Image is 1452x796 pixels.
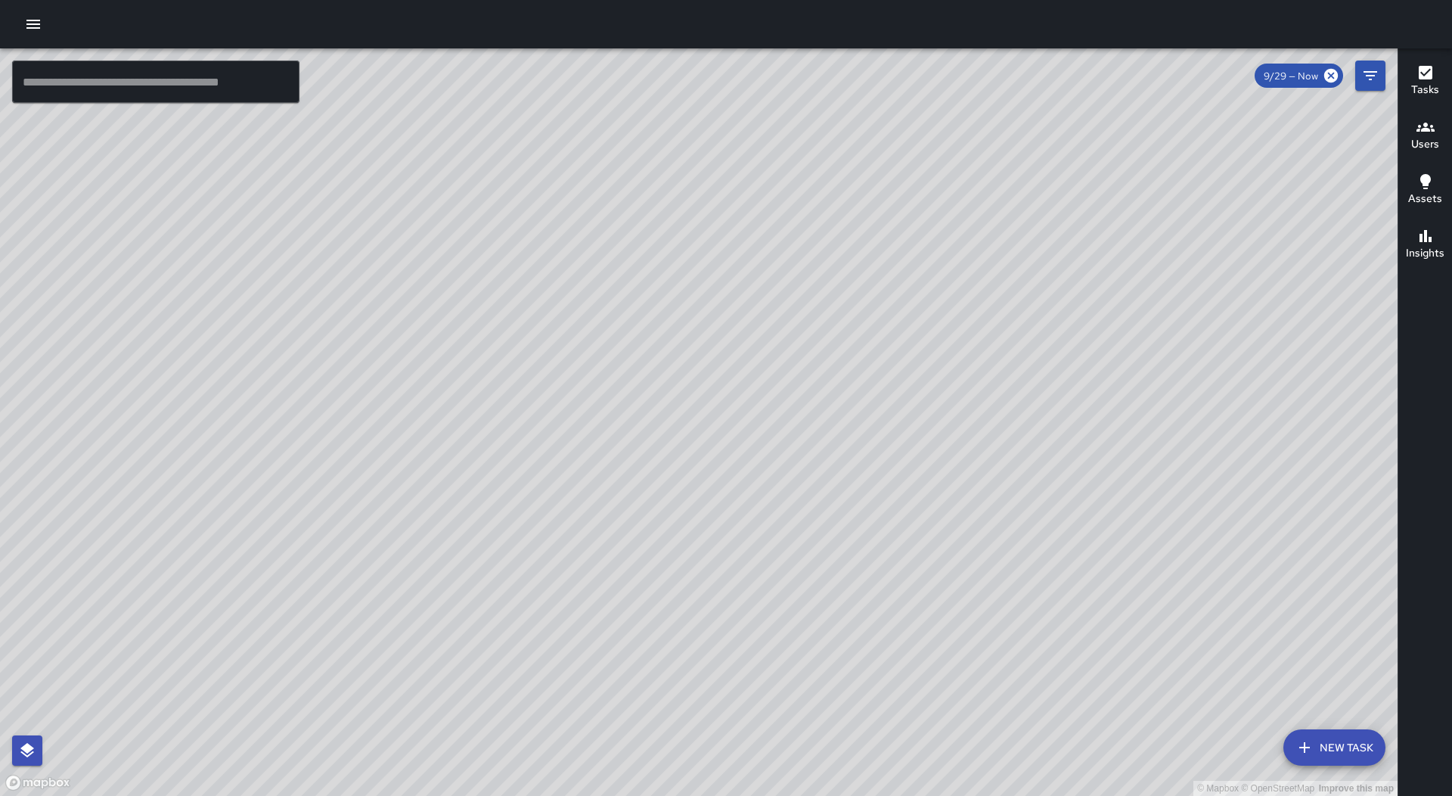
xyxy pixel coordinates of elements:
[1255,64,1343,88] div: 9/29 — Now
[1355,61,1385,91] button: Filters
[1398,218,1452,272] button: Insights
[1255,70,1327,82] span: 9/29 — Now
[1408,191,1442,207] h6: Assets
[1411,136,1439,153] h6: Users
[1406,245,1444,262] h6: Insights
[1283,729,1385,766] button: New Task
[1398,163,1452,218] button: Assets
[1398,109,1452,163] button: Users
[1398,54,1452,109] button: Tasks
[1411,82,1439,98] h6: Tasks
